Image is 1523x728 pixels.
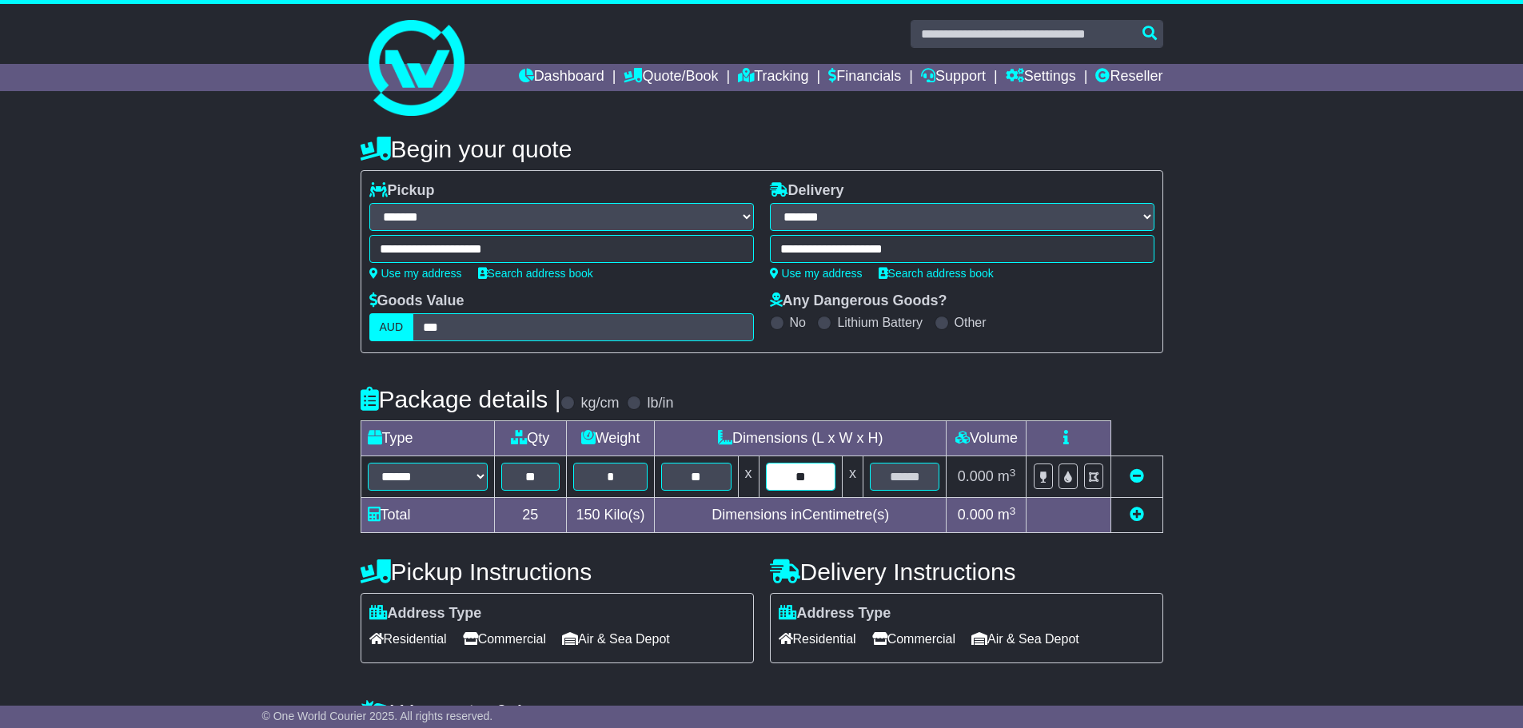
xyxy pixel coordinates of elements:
td: Kilo(s) [567,498,655,533]
a: Add new item [1130,507,1144,523]
a: Tracking [738,64,808,91]
h4: Delivery Instructions [770,559,1163,585]
label: Address Type [779,605,891,623]
span: Air & Sea Depot [971,627,1079,651]
a: Reseller [1095,64,1162,91]
h4: Warranty & Insurance [361,699,1163,726]
span: m [998,468,1016,484]
label: lb/in [647,395,673,412]
label: No [790,315,806,330]
a: Search address book [879,267,994,280]
span: 0.000 [958,507,994,523]
a: Remove this item [1130,468,1144,484]
td: Dimensions (L x W x H) [655,421,947,456]
sup: 3 [1010,467,1016,479]
a: Use my address [770,267,863,280]
label: Lithium Battery [837,315,923,330]
label: AUD [369,313,414,341]
h4: Package details | [361,386,561,412]
span: 150 [576,507,600,523]
span: m [998,507,1016,523]
td: Total [361,498,494,533]
label: Delivery [770,182,844,200]
td: Qty [494,421,567,456]
label: Other [955,315,987,330]
td: Type [361,421,494,456]
td: x [738,456,759,498]
a: Search address book [478,267,593,280]
h4: Begin your quote [361,136,1163,162]
td: Dimensions in Centimetre(s) [655,498,947,533]
a: Support [921,64,986,91]
label: Pickup [369,182,435,200]
span: Residential [369,627,447,651]
span: Commercial [463,627,546,651]
td: Weight [567,421,655,456]
label: Any Dangerous Goods? [770,292,947,310]
label: Address Type [369,605,482,623]
span: Residential [779,627,856,651]
a: Settings [1006,64,1076,91]
span: © One World Courier 2025. All rights reserved. [262,710,493,722]
span: Air & Sea Depot [562,627,670,651]
h4: Pickup Instructions [361,559,754,585]
label: kg/cm [580,395,619,412]
a: Quote/Book [624,64,718,91]
label: Goods Value [369,292,464,310]
a: Dashboard [519,64,604,91]
sup: 3 [1010,505,1016,517]
td: 25 [494,498,567,533]
td: Volume [947,421,1027,456]
span: Commercial [872,627,955,651]
a: Financials [828,64,901,91]
td: x [842,456,863,498]
span: 0.000 [958,468,994,484]
a: Use my address [369,267,462,280]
